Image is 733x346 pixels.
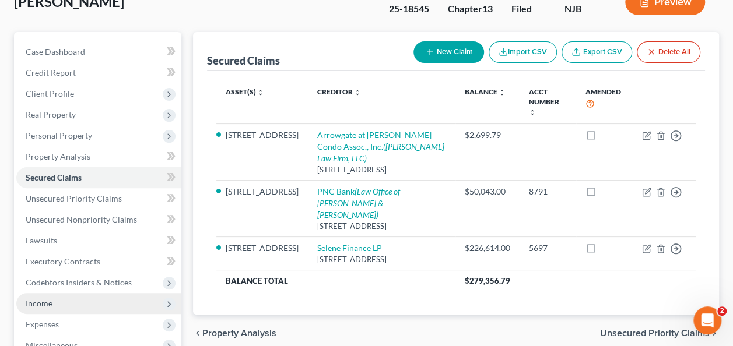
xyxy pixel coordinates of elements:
[465,242,510,254] div: $226,614.00
[465,276,510,285] span: $279,356.79
[465,186,510,197] div: $50,043.00
[26,256,100,266] span: Executory Contracts
[226,129,299,141] li: [STREET_ADDRESS]
[226,87,264,96] a: Asset(s) unfold_more
[26,277,132,287] span: Codebtors Insiders & Notices
[26,214,137,224] span: Unsecured Nonpriority Claims
[717,306,727,316] span: 2
[226,186,299,197] li: [STREET_ADDRESS]
[26,172,82,182] span: Secured Claims
[482,3,493,14] span: 13
[600,329,710,338] span: Unsecured Priority Claims
[193,329,202,338] i: chevron_left
[317,87,361,96] a: Creditor unfold_more
[317,221,446,232] div: [STREET_ADDRESS]
[16,188,181,209] a: Unsecured Priority Claims
[16,230,181,251] a: Lawsuits
[529,242,567,254] div: 5697
[317,186,400,220] i: (Law Office of [PERSON_NAME] & [PERSON_NAME])
[693,306,721,334] iframe: Intercom live chat
[26,193,122,203] span: Unsecured Priority Claims
[465,87,506,96] a: Balance unfold_more
[26,151,90,161] span: Property Analysis
[26,68,76,77] span: Credit Report
[448,2,493,16] div: Chapter
[564,2,606,16] div: NJB
[16,62,181,83] a: Credit Report
[529,87,559,116] a: Acct Number unfold_more
[16,41,181,62] a: Case Dashboard
[317,186,400,220] a: PNC Bank(Law Office of [PERSON_NAME] & [PERSON_NAME])
[317,130,444,163] a: Arrowgate at [PERSON_NAME] Condo Assoc., Inc.([PERSON_NAME] Law Firm, LLC)
[216,270,455,291] th: Balance Total
[26,319,59,329] span: Expenses
[317,243,382,253] a: Selene Finance LP
[465,129,510,141] div: $2,699.79
[529,186,567,197] div: 8791
[317,164,446,175] div: [STREET_ADDRESS]
[226,242,299,254] li: [STREET_ADDRESS]
[26,130,92,140] span: Personal Property
[257,89,264,96] i: unfold_more
[389,2,429,16] div: 25-18545
[317,254,446,265] div: [STREET_ADDRESS]
[26,235,57,245] span: Lawsuits
[317,142,444,163] i: ([PERSON_NAME] Law Firm, LLC)
[26,47,85,57] span: Case Dashboard
[600,329,719,338] button: Unsecured Priority Claims chevron_right
[207,54,280,68] div: Secured Claims
[489,41,557,63] button: Import CSV
[16,209,181,230] a: Unsecured Nonpriority Claims
[202,329,276,338] span: Property Analysis
[193,329,276,338] button: chevron_left Property Analysis
[562,41,632,63] a: Export CSV
[637,41,700,63] button: Delete All
[16,146,181,167] a: Property Analysis
[576,80,633,124] th: Amended
[26,298,52,308] span: Income
[511,2,546,16] div: Filed
[499,89,506,96] i: unfold_more
[529,109,536,116] i: unfold_more
[16,167,181,188] a: Secured Claims
[16,251,181,272] a: Executory Contracts
[26,110,76,119] span: Real Property
[354,89,361,96] i: unfold_more
[413,41,484,63] button: New Claim
[26,89,74,98] span: Client Profile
